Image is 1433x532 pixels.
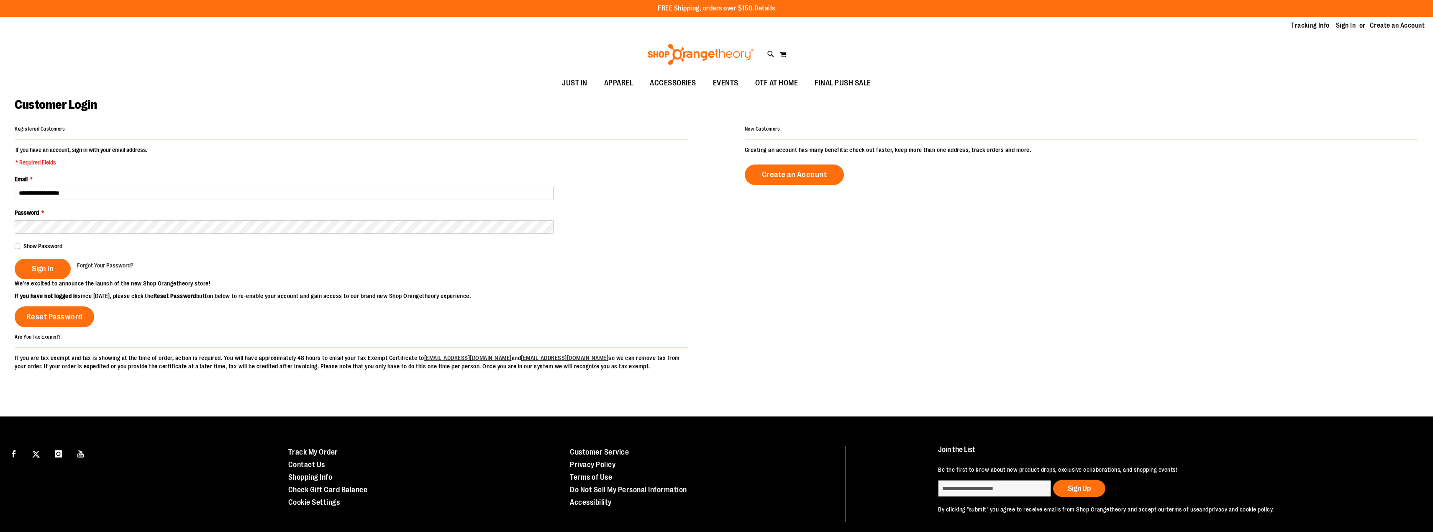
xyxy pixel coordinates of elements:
[570,498,612,506] a: Accessibility
[938,480,1051,497] input: enter email
[705,74,747,93] a: EVENTS
[658,4,775,13] p: FREE Shipping, orders over $150.
[521,355,608,361] a: [EMAIL_ADDRESS][DOMAIN_NAME]
[745,164,844,185] a: Create an Account
[288,498,340,506] a: Cookie Settings
[32,264,54,273] span: Sign In
[641,74,705,93] a: ACCESSORIES
[1166,506,1199,513] a: terms of use
[570,486,687,494] a: Do Not Sell My Personal Information
[570,473,612,481] a: Terms of Use
[747,74,807,93] a: OTF AT HOME
[15,334,61,339] strong: Are You Tax Exempt?
[51,446,66,460] a: Visit our Instagram page
[745,146,1418,154] p: Creating an account has many benefits: check out faster, keep more than one address, track orders...
[29,446,44,460] a: Visit our X page
[23,243,62,249] span: Show Password
[562,74,587,93] span: JUST IN
[604,74,633,93] span: APPAREL
[26,312,83,321] span: Reset Password
[15,259,71,279] button: Sign In
[1336,21,1356,30] a: Sign In
[1068,484,1091,493] span: Sign Up
[424,355,512,361] a: [EMAIL_ADDRESS][DOMAIN_NAME]
[15,176,28,182] span: Email
[15,209,39,216] span: Password
[1053,480,1105,497] button: Sign Up
[15,126,65,132] strong: Registered Customers
[554,74,596,93] a: JUST IN
[650,74,696,93] span: ACCESSORIES
[288,460,325,469] a: Contact Us
[1291,21,1330,30] a: Tracking Info
[570,448,629,456] a: Customer Service
[15,158,147,167] span: * Required Fields
[570,460,615,469] a: Privacy Policy
[77,262,133,269] span: Forgot Your Password?
[762,170,827,179] span: Create an Account
[15,306,94,327] a: Reset Password
[815,74,871,93] span: FINAL PUSH SALE
[15,293,78,299] strong: If you have not logged in
[154,293,196,299] strong: Reset Password
[806,74,879,93] a: FINAL PUSH SALE
[938,505,1403,514] p: By clicking "submit" you agree to receive emails from Shop Orangetheory and accept our and
[1370,21,1425,30] a: Create an Account
[288,473,333,481] a: Shopping Info
[74,446,88,460] a: Visit our Youtube page
[1209,506,1274,513] a: privacy and cookie policy.
[15,98,97,112] span: Customer Login
[77,261,133,270] a: Forgot Your Password?
[745,126,780,132] strong: New Customers
[646,44,755,65] img: Shop Orangetheory
[32,450,40,458] img: Twitter
[15,354,688,370] p: If you are tax exempt and tax is showing at the time of order, action is required. You will have ...
[15,279,717,288] p: We’re excited to announce the launch of the new Shop Orangetheory store!
[288,448,338,456] a: Track My Order
[755,74,798,93] span: OTF AT HOME
[6,446,21,460] a: Visit our Facebook page
[288,486,368,494] a: Check Gift Card Balance
[938,465,1403,474] p: Be the first to know about new product drops, exclusive collaborations, and shopping events!
[596,74,642,93] a: APPAREL
[15,292,717,300] p: since [DATE], please click the button below to re-enable your account and gain access to our bran...
[713,74,738,93] span: EVENTS
[938,446,1403,461] h4: Join the List
[754,5,775,12] a: Details
[15,146,148,167] legend: If you have an account, sign in with your email address.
